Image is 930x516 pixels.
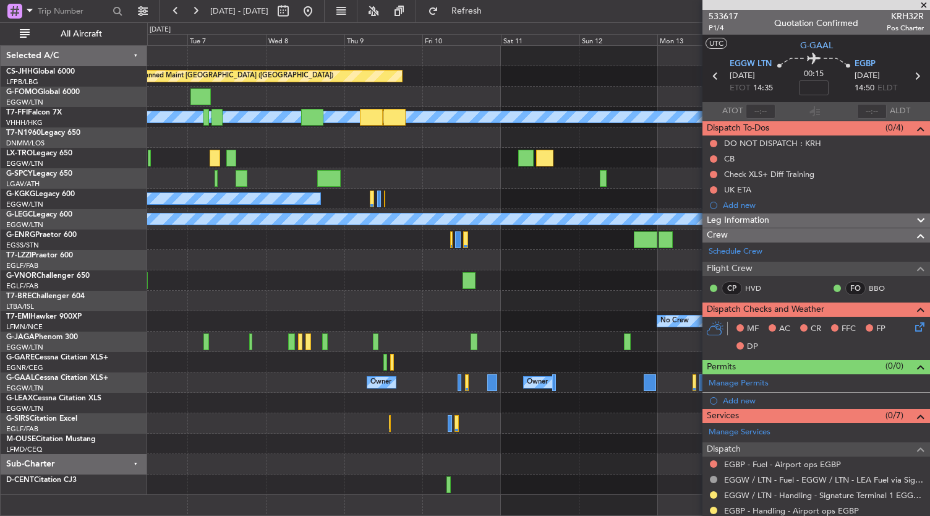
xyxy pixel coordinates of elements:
a: HVD [745,283,773,294]
button: All Aircraft [14,24,134,44]
span: Dispatch To-Dos [707,121,769,135]
a: G-LEAXCessna Citation XLS [6,395,101,402]
a: EGGW / LTN - Fuel - EGGW / LTN - LEA Fuel via Signature in EGGW [724,475,924,485]
span: Pos Charter [887,23,924,33]
span: FP [876,323,885,335]
span: AC [779,323,790,335]
a: EGGW/LTN [6,384,43,393]
span: G-LEAX [6,395,33,402]
div: Sat 11 [501,34,579,45]
span: KRH32R [887,10,924,23]
div: Sun 12 [579,34,658,45]
span: Dispatch [707,442,741,457]
span: T7-LZZI [6,252,32,259]
span: G-GARE [6,354,35,361]
a: G-FOMOGlobal 6000 [6,88,80,96]
span: CR [811,323,821,335]
span: (0/7) [885,409,903,422]
a: T7-EMIHawker 900XP [6,313,82,320]
span: ALDT [890,105,910,118]
a: EGGW/LTN [6,343,43,352]
a: EGGW/LTN [6,220,43,230]
a: EGLF/FAB [6,282,38,291]
a: EGGW / LTN - Handling - Signature Terminal 1 EGGW / LTN [724,490,924,501]
span: EGGW LTN [730,58,772,71]
a: EGBP - Fuel - Airport ops EGBP [724,459,841,470]
div: No Crew [660,312,689,330]
div: Check XLS+ Diff Training [724,169,814,179]
a: LX-TROLegacy 650 [6,150,72,157]
a: EGGW/LTN [6,200,43,209]
span: T7-BRE [6,293,32,300]
span: G-VNOR [6,272,36,280]
span: T7-FFI [6,109,28,116]
a: G-GARECessna Citation XLS+ [6,354,108,361]
a: G-GAALCessna Citation XLS+ [6,374,108,382]
span: G-JAGA [6,333,35,341]
a: VHHH/HKG [6,118,43,127]
input: Trip Number [38,2,109,20]
span: G-LEGC [6,211,33,218]
a: LFMD/CEQ [6,445,42,454]
a: T7-LZZIPraetor 600 [6,252,73,259]
a: EGSS/STN [6,241,39,250]
a: G-ENRGPraetor 600 [6,231,77,239]
a: Manage Services [709,426,770,439]
div: UK ETA [724,184,751,195]
span: [DATE] - [DATE] [210,6,268,17]
a: LFMN/NCE [6,322,43,332]
div: Wed 8 [266,34,344,45]
a: Manage Permits [709,377,769,390]
div: CP [722,282,742,295]
span: Flight Crew [707,262,753,276]
span: FFC [842,323,856,335]
div: Quotation Confirmed [774,17,858,30]
span: G-SPCY [6,170,33,178]
span: 00:15 [804,68,824,80]
div: Planned Maint [GEOGRAPHIC_DATA] ([GEOGRAPHIC_DATA]) [139,67,333,85]
a: EGBP - Handling - Airport ops EGBP [724,505,859,516]
a: BBO [869,283,897,294]
a: Schedule Crew [709,246,762,258]
span: LX-TRO [6,150,33,157]
a: M-OUSECitation Mustang [6,436,96,443]
span: P1/4 [709,23,738,33]
a: LGAV/ATH [6,179,40,189]
div: Mon 13 [657,34,736,45]
span: G-SIRS [6,415,30,423]
span: G-FOMO [6,88,38,96]
div: Mon 6 [109,34,188,45]
a: T7-BREChallenger 604 [6,293,85,300]
div: Tue 7 [187,34,266,45]
div: CB [724,153,735,164]
span: G-KGKG [6,191,35,198]
span: Dispatch Checks and Weather [707,303,824,317]
span: CS-JHH [6,68,33,75]
div: Thu 9 [344,34,423,45]
span: M-OUSE [6,436,36,443]
a: D-CENTCitation CJ3 [6,476,77,484]
button: UTC [706,38,727,49]
span: Services [707,409,739,423]
a: LFPB/LBG [6,77,38,87]
span: (0/4) [885,121,903,134]
span: G-ENRG [6,231,35,239]
a: T7-FFIFalcon 7X [6,109,62,116]
a: EGLF/FAB [6,261,38,270]
span: Leg Information [707,213,769,228]
div: DO NOT DISPATCH : KRH [724,138,821,148]
span: D-CENT [6,476,34,484]
a: EGGW/LTN [6,98,43,107]
a: G-LEGCLegacy 600 [6,211,72,218]
span: G-GAAL [6,374,35,382]
span: Refresh [441,7,493,15]
a: G-SPCYLegacy 650 [6,170,72,178]
div: Owner [370,373,391,392]
span: Permits [707,360,736,374]
a: EGGW/LTN [6,159,43,168]
span: ELDT [877,82,897,95]
a: CS-JHHGlobal 6000 [6,68,75,75]
a: G-SIRSCitation Excel [6,415,77,423]
div: Owner [527,373,548,392]
span: T7-N1960 [6,129,41,137]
